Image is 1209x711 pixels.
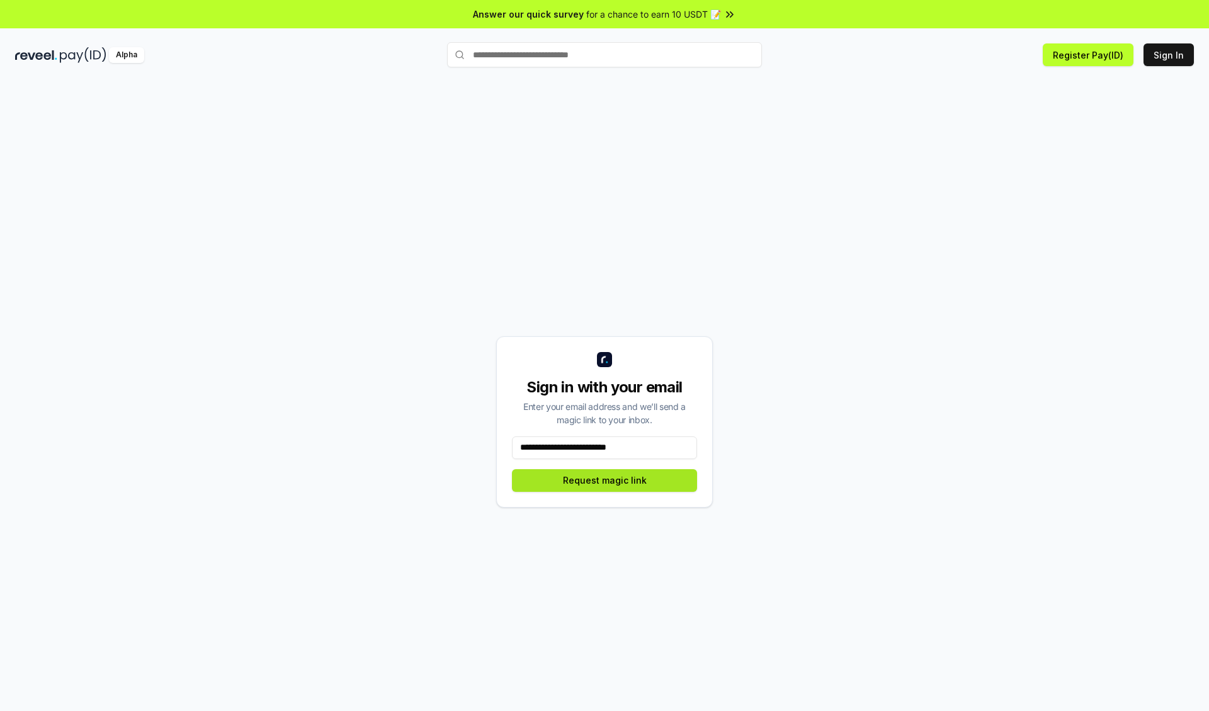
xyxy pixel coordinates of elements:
button: Request magic link [512,469,697,492]
button: Register Pay(ID) [1043,43,1133,66]
button: Sign In [1144,43,1194,66]
img: pay_id [60,47,106,63]
span: for a chance to earn 10 USDT 📝 [586,8,721,21]
div: Enter your email address and we’ll send a magic link to your inbox. [512,400,697,426]
img: reveel_dark [15,47,57,63]
div: Sign in with your email [512,377,697,397]
img: logo_small [597,352,612,367]
span: Answer our quick survey [473,8,584,21]
div: Alpha [109,47,144,63]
